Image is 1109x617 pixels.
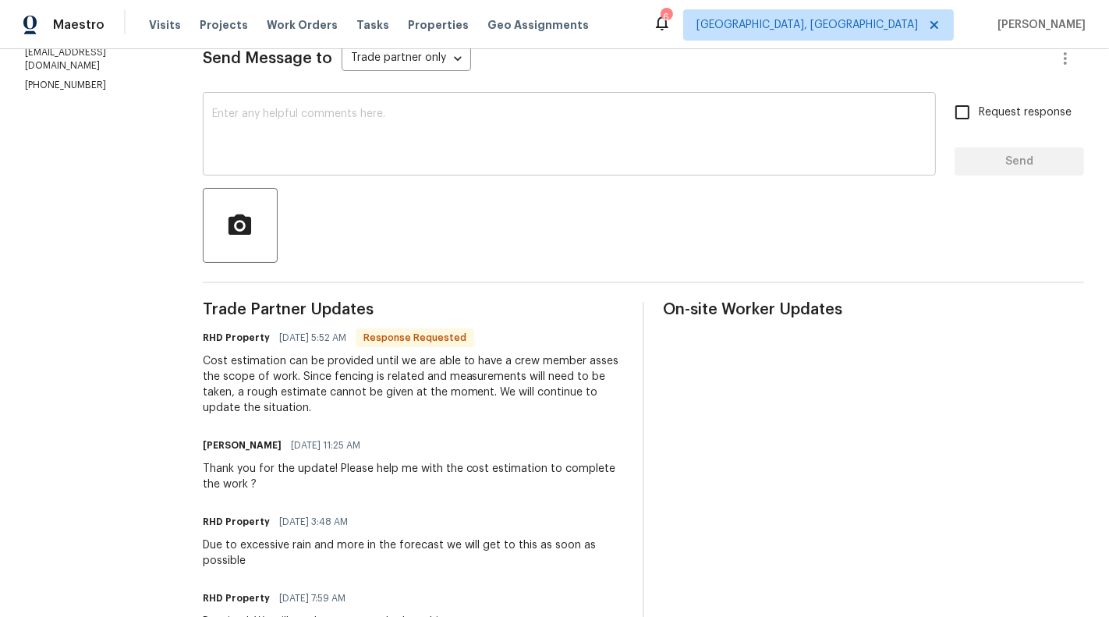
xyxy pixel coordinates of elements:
span: [DATE] 5:52 AM [279,330,346,346]
span: Request response [979,105,1072,121]
span: [DATE] 3:48 AM [279,514,348,530]
h6: RHD Property [203,590,270,606]
div: Due to excessive rain and more in the forecast we will get to this as soon as possible [203,537,624,569]
div: Trade partner only [342,46,471,72]
span: Trade Partner Updates [203,302,624,317]
span: Tasks [356,20,389,30]
span: Geo Assignments [487,17,589,33]
div: 6 [661,9,671,25]
h6: [PERSON_NAME] [203,438,282,453]
span: [DATE] 11:25 AM [291,438,360,453]
span: Send Message to [203,51,332,66]
span: [DATE] 7:59 AM [279,590,345,606]
span: Maestro [53,17,105,33]
span: Properties [408,17,469,33]
span: Projects [200,17,248,33]
span: On-site Worker Updates [663,302,1084,317]
span: [GEOGRAPHIC_DATA], [GEOGRAPHIC_DATA] [696,17,918,33]
span: [PERSON_NAME] [991,17,1086,33]
h6: RHD Property [203,514,270,530]
span: Visits [149,17,181,33]
p: [PHONE_NUMBER] [25,79,165,92]
div: Cost estimation can be provided until we are able to have a crew member asses the scope of work. ... [203,353,624,416]
span: Response Requested [357,330,473,346]
span: Work Orders [267,17,338,33]
h6: RHD Property [203,330,270,346]
div: Thank you for the update! Please help me with the cost estimation to complete the work ? [203,461,624,492]
p: [EMAIL_ADDRESS][DOMAIN_NAME] [25,46,165,73]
